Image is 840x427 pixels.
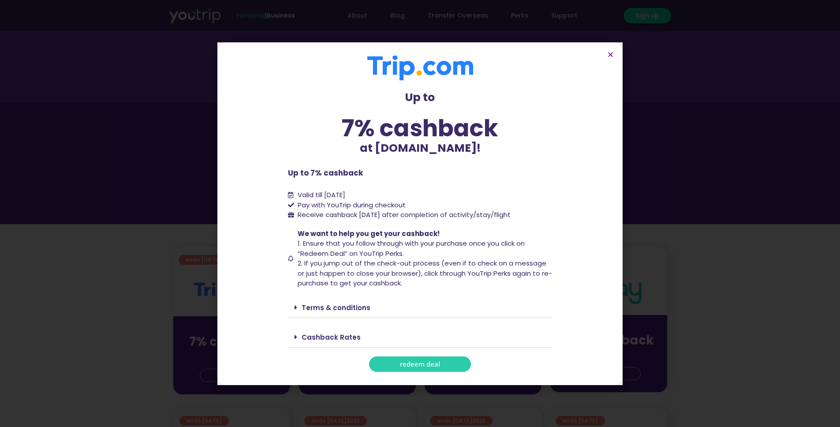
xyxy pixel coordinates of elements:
span: We want to help you get your cashback! [298,229,440,238]
div: Terms & conditions [288,297,553,318]
a: Terms & conditions [302,303,370,312]
b: Up to 7% cashback [288,168,363,178]
div: Cashback Rates [288,327,553,348]
p: at [DOMAIN_NAME]! [288,140,553,157]
span: 2. If you jump out of the check-out process (even if to check on a message or just happen to clos... [298,258,552,288]
a: redeem deal [369,356,471,372]
div: 7% cashback [288,116,553,140]
span: Receive cashback [DATE] after completion of activity/stay/flight [298,210,511,219]
span: Pay with YouTrip during checkout [295,200,406,210]
span: 1. Ensure that you follow through with your purchase once you click on “Redeem Deal” on YouTrip P... [298,239,525,258]
span: Valid till [DATE] [298,190,345,199]
a: Close [607,51,614,58]
span: redeem deal [400,361,440,367]
p: Up to [288,89,553,106]
a: Cashback Rates [302,333,361,342]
